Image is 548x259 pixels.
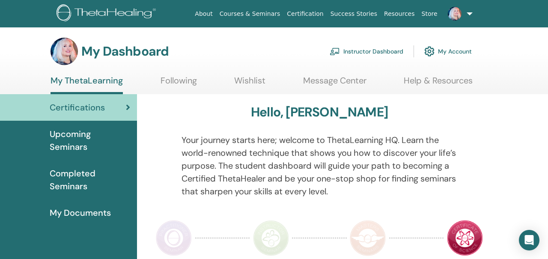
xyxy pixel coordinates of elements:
a: Certification [283,6,327,22]
a: Instructor Dashboard [330,42,403,61]
img: default.jpg [51,38,78,65]
a: Store [418,6,441,22]
img: Instructor [253,220,289,256]
a: About [191,6,216,22]
a: Following [161,75,197,92]
span: Certifications [50,101,105,114]
span: My Documents [50,206,111,219]
a: Resources [381,6,418,22]
a: Help & Resources [404,75,473,92]
img: default.jpg [448,7,462,21]
img: Certificate of Science [447,220,483,256]
img: logo.png [57,4,159,24]
img: cog.svg [424,44,435,59]
a: Message Center [303,75,366,92]
div: Open Intercom Messenger [519,230,539,250]
img: Master [350,220,386,256]
a: Wishlist [234,75,265,92]
a: My Account [424,42,472,61]
span: Completed Seminars [50,167,130,193]
h3: Hello, [PERSON_NAME] [251,104,388,120]
a: Success Stories [327,6,381,22]
img: chalkboard-teacher.svg [330,48,340,55]
h3: My Dashboard [81,44,169,59]
a: My ThetaLearning [51,75,123,94]
img: Practitioner [156,220,192,256]
span: Upcoming Seminars [50,128,130,153]
p: Your journey starts here; welcome to ThetaLearning HQ. Learn the world-renowned technique that sh... [182,134,458,198]
a: Courses & Seminars [216,6,284,22]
